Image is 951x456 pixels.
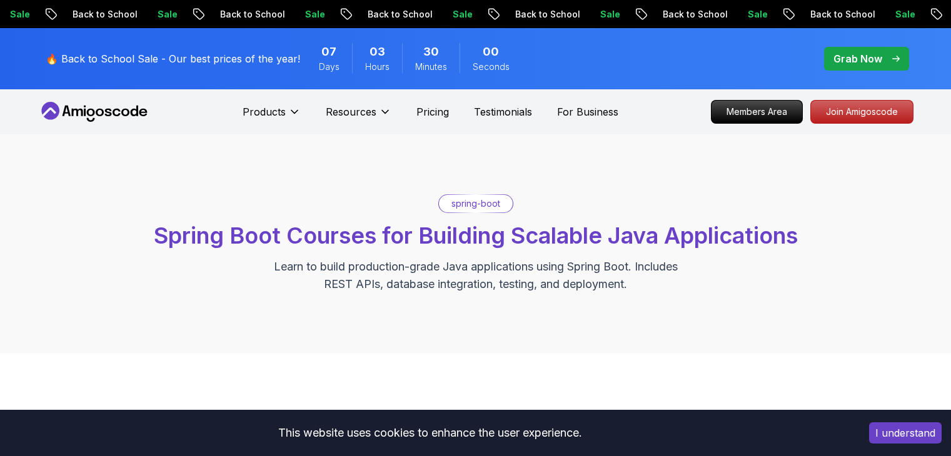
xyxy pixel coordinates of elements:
[712,101,802,123] p: Members Area
[208,8,293,21] p: Back to School
[423,43,439,61] span: 30 Minutes
[810,100,913,124] a: Join Amigoscode
[365,61,390,73] span: Hours
[266,258,686,293] p: Learn to build production-grade Java applications using Spring Boot. Includes REST APIs, database...
[321,43,336,61] span: 7 Days
[60,8,145,21] p: Back to School
[9,419,850,447] div: This website uses cookies to enhance the user experience.
[473,61,510,73] span: Seconds
[883,8,923,21] p: Sale
[145,8,185,21] p: Sale
[588,8,628,21] p: Sale
[243,104,301,129] button: Products
[474,104,532,119] a: Testimonials
[415,61,447,73] span: Minutes
[650,8,735,21] p: Back to School
[735,8,775,21] p: Sale
[46,51,300,66] p: 🔥 Back to School Sale - Our best prices of the year!
[451,197,500,210] p: spring-boot
[833,51,882,66] p: Grab Now
[798,8,883,21] p: Back to School
[869,422,942,444] button: Accept cookies
[243,104,286,119] p: Products
[326,104,391,129] button: Resources
[440,8,480,21] p: Sale
[557,104,618,119] a: For Business
[416,104,449,119] a: Pricing
[293,8,333,21] p: Sale
[355,8,440,21] p: Back to School
[154,222,798,249] span: Spring Boot Courses for Building Scalable Java Applications
[326,104,376,119] p: Resources
[319,61,340,73] span: Days
[711,100,803,124] a: Members Area
[370,43,385,61] span: 3 Hours
[503,8,588,21] p: Back to School
[811,101,913,123] p: Join Amigoscode
[483,43,499,61] span: 0 Seconds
